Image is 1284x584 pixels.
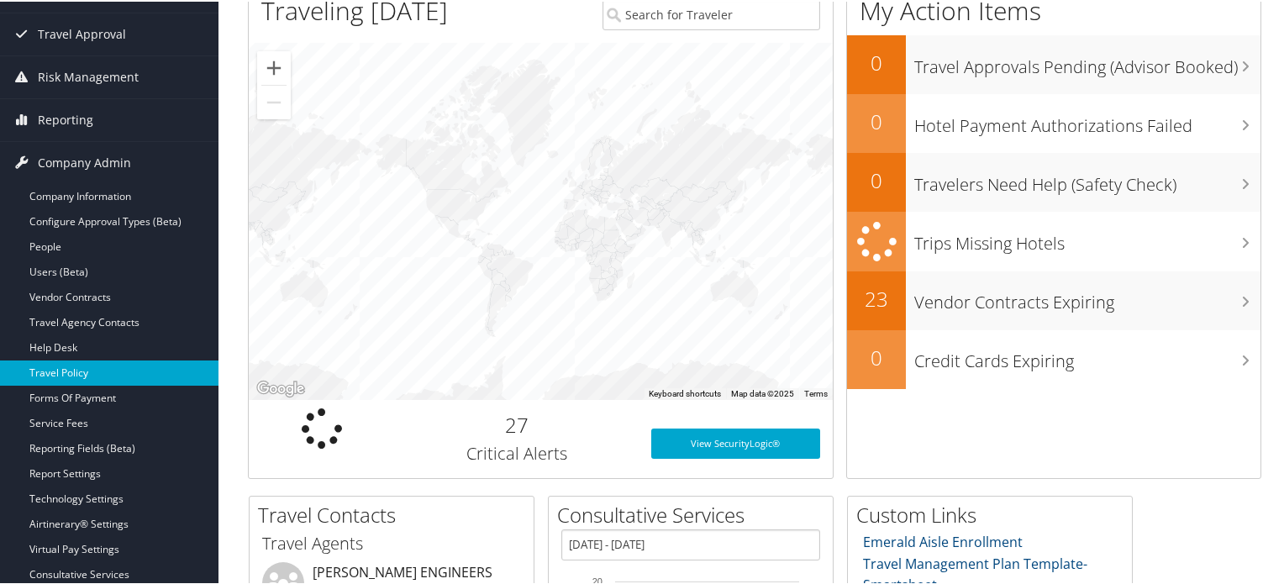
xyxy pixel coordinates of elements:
[863,531,1023,550] a: Emerald Aisle Enrollment
[731,387,794,397] span: Map data ©2025
[804,387,828,397] a: Terms (opens in new tab)
[847,283,906,312] h2: 23
[557,499,833,528] h2: Consultative Services
[847,342,906,371] h2: 0
[847,270,1260,329] a: 23Vendor Contracts Expiring
[38,140,131,182] span: Company Admin
[38,12,126,54] span: Travel Approval
[914,222,1260,254] h3: Trips Missing Hotels
[847,106,906,134] h2: 0
[253,376,308,398] img: Google
[847,329,1260,387] a: 0Credit Cards Expiring
[257,84,291,118] button: Zoom out
[649,387,721,398] button: Keyboard shortcuts
[914,163,1260,195] h3: Travelers Need Help (Safety Check)
[856,499,1132,528] h2: Custom Links
[257,50,291,83] button: Zoom in
[262,530,521,554] h3: Travel Agents
[914,45,1260,77] h3: Travel Approvals Pending (Advisor Booked)
[258,499,534,528] h2: Travel Contacts
[847,92,1260,151] a: 0Hotel Payment Authorizations Failed
[408,409,626,438] h2: 27
[651,427,821,457] a: View SecurityLogic®
[38,55,139,97] span: Risk Management
[847,165,906,193] h2: 0
[38,97,93,139] span: Reporting
[253,376,308,398] a: Open this area in Google Maps (opens a new window)
[847,151,1260,210] a: 0Travelers Need Help (Safety Check)
[914,339,1260,371] h3: Credit Cards Expiring
[847,47,906,76] h2: 0
[847,210,1260,270] a: Trips Missing Hotels
[847,34,1260,92] a: 0Travel Approvals Pending (Advisor Booked)
[914,281,1260,313] h3: Vendor Contracts Expiring
[914,104,1260,136] h3: Hotel Payment Authorizations Failed
[408,440,626,464] h3: Critical Alerts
